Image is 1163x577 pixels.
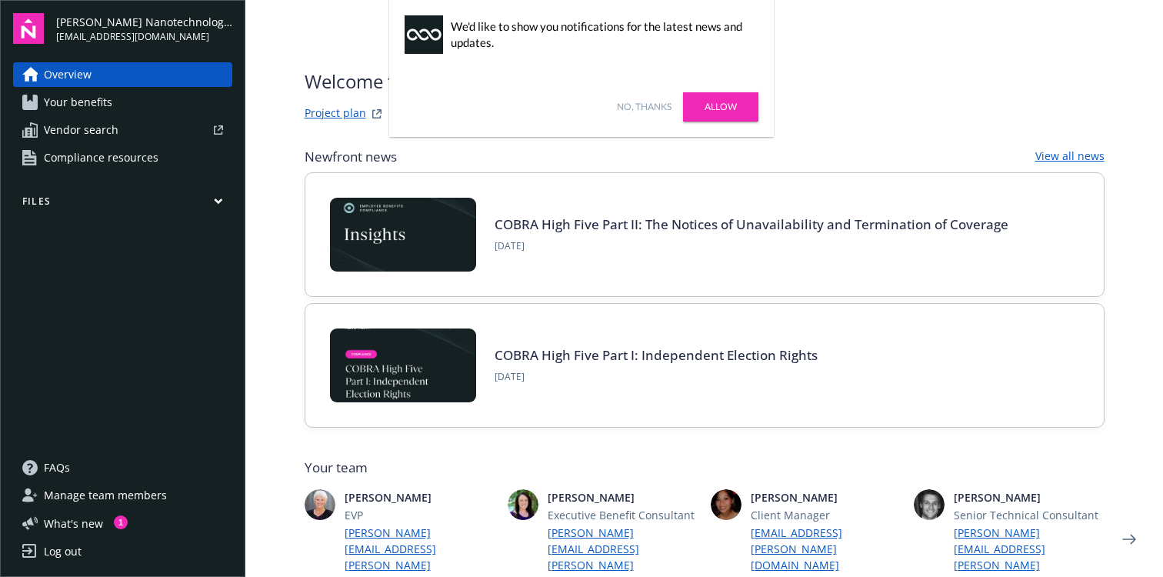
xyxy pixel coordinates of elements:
span: EVP [345,507,495,523]
button: What's new1 [13,515,128,532]
span: Executive Benefit Consultant [548,507,698,523]
span: Your team [305,459,1105,477]
a: Overview [13,62,232,87]
span: Overview [44,62,92,87]
img: photo [711,489,741,520]
a: FAQs [13,455,232,480]
a: [EMAIL_ADDRESS][PERSON_NAME][DOMAIN_NAME] [751,525,901,573]
span: [PERSON_NAME] Nanotechnologies [56,14,232,30]
a: Vendor search [13,118,232,142]
a: Manage team members [13,483,232,508]
button: Files [13,195,232,214]
span: [PERSON_NAME] [751,489,901,505]
span: Compliance resources [44,145,158,170]
a: Project plan [305,105,366,123]
a: Next [1117,527,1141,552]
img: photo [914,489,945,520]
span: Your benefits [44,90,112,115]
a: View all news [1035,148,1105,166]
img: navigator-logo.svg [13,13,44,44]
img: photo [305,489,335,520]
span: [PERSON_NAME] [548,489,698,505]
div: 1 [114,515,128,529]
img: BLOG-Card Image - Compliance - COBRA High Five Pt 1 07-18-25.jpg [330,329,476,402]
a: Your benefits [13,90,232,115]
a: projectPlanWebsite [368,105,386,123]
span: [PERSON_NAME] [345,489,495,505]
span: Client Manager [751,507,901,523]
span: [DATE] [495,239,1008,253]
span: FAQs [44,455,70,480]
img: Card Image - EB Compliance Insights.png [330,198,476,272]
div: Log out [44,539,82,564]
a: Compliance resources [13,145,232,170]
span: Manage team members [44,483,167,508]
a: COBRA High Five Part I: Independent Election Rights [495,346,818,364]
span: Senior Technical Consultant [954,507,1105,523]
span: [PERSON_NAME] [954,489,1105,505]
span: What ' s new [44,515,103,532]
a: COBRA High Five Part II: The Notices of Unavailability and Termination of Coverage [495,215,1008,233]
span: Vendor search [44,118,118,142]
img: photo [508,489,538,520]
a: Allow [683,92,758,122]
span: [EMAIL_ADDRESS][DOMAIN_NAME] [56,30,232,44]
span: [DATE] [495,370,818,384]
div: We'd like to show you notifications for the latest news and updates. [451,18,751,51]
a: No, thanks [617,100,671,114]
span: Welcome to Navigator , [PERSON_NAME] [305,68,646,95]
span: Newfront news [305,148,397,166]
button: [PERSON_NAME] Nanotechnologies[EMAIL_ADDRESS][DOMAIN_NAME] [56,13,232,44]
